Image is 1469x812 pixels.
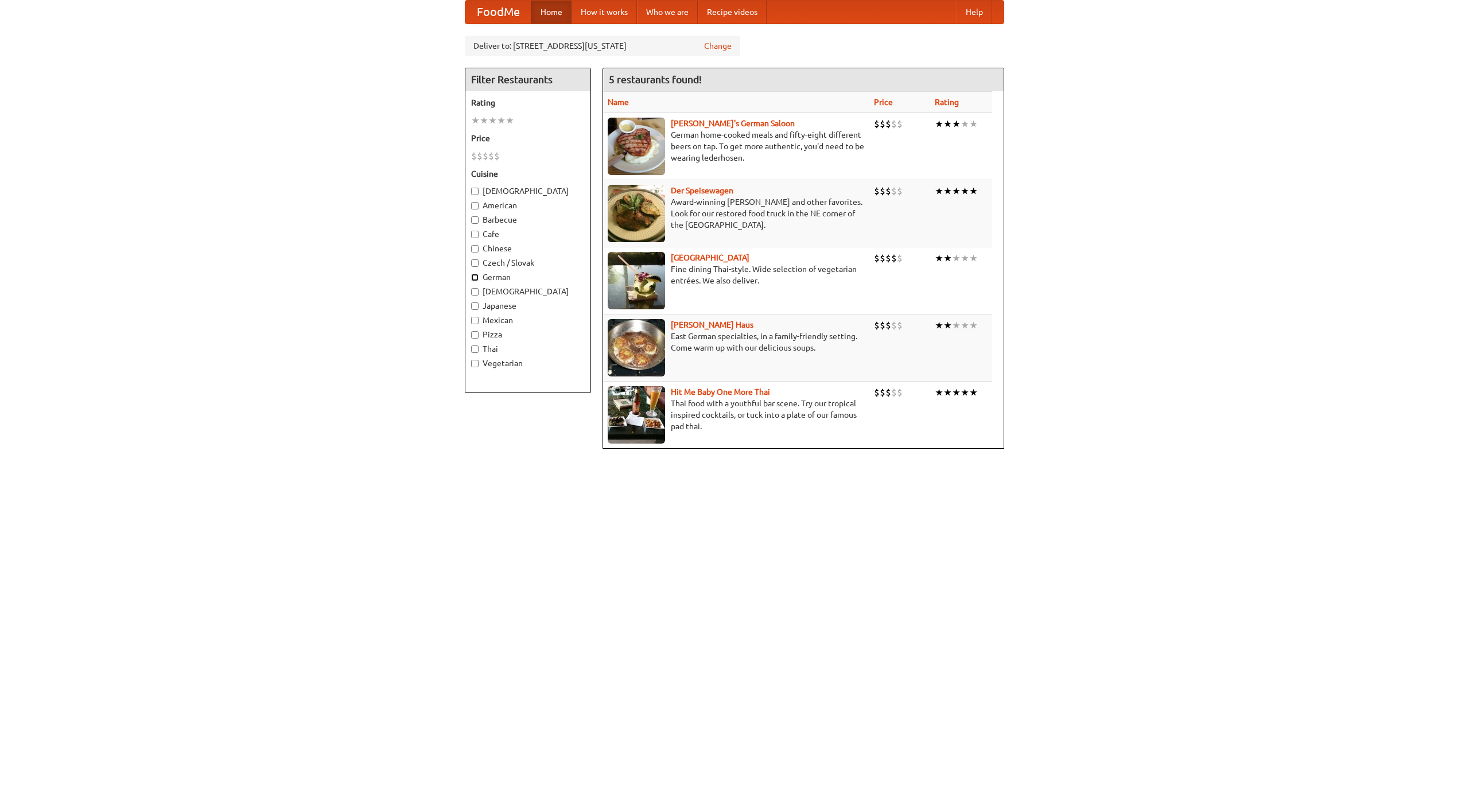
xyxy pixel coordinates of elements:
li: ★ [952,118,961,130]
a: [PERSON_NAME] Haus [671,320,753,329]
li: ★ [943,386,952,399]
li: ★ [471,114,480,127]
a: Who we are [637,1,698,24]
a: Name [608,98,629,107]
li: ★ [935,118,943,130]
label: German [471,271,585,283]
li: $ [477,150,483,162]
li: $ [483,150,488,162]
li: $ [880,252,885,265]
p: Award-winning [PERSON_NAME] and other favorites. Look for our restored food truck in the NE corne... [608,196,865,231]
li: $ [897,118,903,130]
li: $ [874,319,880,332]
li: $ [891,185,897,197]
label: Chinese [471,243,585,254]
a: Change [704,40,732,52]
li: ★ [497,114,506,127]
li: $ [494,150,500,162]
img: speisewagen.jpg [608,185,665,242]
li: ★ [943,185,952,197]
label: Vegetarian [471,358,585,369]
li: $ [880,319,885,332]
a: How it works [572,1,637,24]
li: ★ [961,185,969,197]
li: ★ [961,386,969,399]
li: $ [885,118,891,130]
label: American [471,200,585,211]
input: Czech / Slovak [471,259,479,267]
a: Der Speisewagen [671,186,733,195]
li: $ [897,386,903,399]
div: Deliver to: [STREET_ADDRESS][US_STATE] [465,36,740,56]
li: ★ [506,114,514,127]
label: Japanese [471,300,585,312]
li: ★ [480,114,488,127]
li: ★ [935,386,943,399]
a: [GEOGRAPHIC_DATA] [671,253,749,262]
input: Japanese [471,302,479,310]
input: Chinese [471,245,479,252]
li: $ [880,386,885,399]
li: ★ [488,114,497,127]
label: Barbecue [471,214,585,226]
li: ★ [969,386,978,399]
a: [PERSON_NAME]'s German Saloon [671,119,795,128]
li: ★ [943,118,952,130]
p: German home-cooked meals and fifty-eight different beers on tap. To get more authentic, you'd nee... [608,129,865,164]
li: $ [897,319,903,332]
li: ★ [961,252,969,265]
li: $ [874,118,880,130]
a: Help [957,1,992,24]
p: Fine dining Thai-style. Wide selection of vegetarian entrées. We also deliver. [608,263,865,286]
input: [DEMOGRAPHIC_DATA] [471,188,479,195]
h5: Cuisine [471,168,585,180]
a: Price [874,98,893,107]
a: Hit Me Baby One More Thai [671,387,770,397]
a: Rating [935,98,959,107]
label: Mexican [471,314,585,326]
li: ★ [935,185,943,197]
input: American [471,202,479,209]
h5: Price [471,133,585,144]
li: ★ [952,185,961,197]
li: $ [885,252,891,265]
a: Home [531,1,572,24]
li: ★ [943,319,952,332]
input: Pizza [471,331,479,339]
li: $ [897,185,903,197]
img: satay.jpg [608,252,665,309]
input: German [471,274,479,281]
label: [DEMOGRAPHIC_DATA] [471,185,585,197]
li: $ [885,185,891,197]
h4: Filter Restaurants [465,68,590,91]
a: Recipe videos [698,1,767,24]
li: ★ [935,252,943,265]
li: $ [891,118,897,130]
p: East German specialties, in a family-friendly setting. Come warm up with our delicious soups. [608,331,865,353]
p: Thai food with a youthful bar scene. Try our tropical inspired cocktails, or tuck into a plate of... [608,398,865,432]
li: $ [874,252,880,265]
li: ★ [969,118,978,130]
img: esthers.jpg [608,118,665,175]
input: Barbecue [471,216,479,224]
li: ★ [952,252,961,265]
li: $ [891,252,897,265]
li: $ [488,150,494,162]
li: ★ [952,386,961,399]
img: babythai.jpg [608,386,665,444]
input: Cafe [471,231,479,238]
input: [DEMOGRAPHIC_DATA] [471,288,479,296]
li: ★ [952,319,961,332]
li: ★ [969,252,978,265]
li: ★ [961,118,969,130]
h5: Rating [471,97,585,108]
label: Czech / Slovak [471,257,585,269]
li: ★ [943,252,952,265]
li: ★ [969,319,978,332]
li: ★ [969,185,978,197]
